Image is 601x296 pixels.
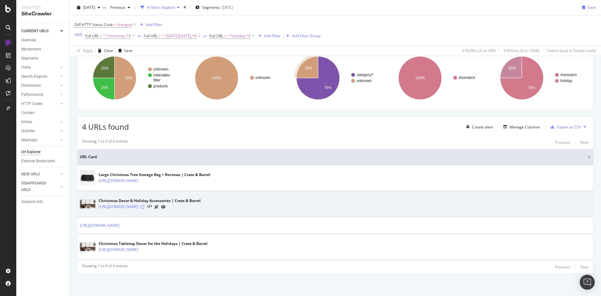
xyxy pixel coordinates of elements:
a: Explorer Bookmarks [21,158,65,164]
svg: A chart. [388,51,486,105]
img: main image [80,170,95,186]
span: Full URL [209,33,223,39]
span: changed [117,20,132,29]
button: Save [580,3,596,13]
button: Next [580,138,588,146]
button: or [203,33,207,39]
span: = [224,33,226,39]
a: Url Explorer [21,149,65,155]
div: Showing 1 to 4 of 4 entries [82,263,128,271]
a: Distribution [21,82,59,89]
span: Full URL [85,33,99,39]
a: Visits [21,64,59,71]
span: Segments [202,5,220,10]
button: Segments[DATE] [193,3,235,13]
span: = [100,33,102,39]
div: Open Intercom Messenger [580,275,595,290]
div: Christmas Tabletop Decor for the Holidays | Crate & Barrel [99,241,208,247]
div: Add Filter [264,33,281,39]
div: Previous [555,140,570,145]
text: 50% [125,76,132,80]
span: Full URL [144,33,157,39]
text: unknown [255,75,270,80]
button: [DATE] [74,3,103,13]
a: Overview [21,37,65,44]
div: Save [588,5,596,10]
div: Segments [21,55,38,62]
span: = [114,22,116,27]
div: Explorer Bookmarks [21,158,55,164]
button: Create alert [464,122,493,132]
div: Overview [21,37,36,44]
text: 25% [101,86,109,90]
span: Previous [108,5,125,10]
span: 2025 Aug. 19th [83,5,95,10]
div: A chart. [184,51,283,105]
a: [URL][DOMAIN_NAME] [99,178,138,184]
div: Christmas Decor & Holiday Accessories | Crate & Barrel [99,198,201,204]
button: Next [580,263,588,271]
div: CURRENT URLS [21,28,49,34]
div: Movements [21,46,41,53]
a: Movements [21,46,65,53]
img: main image [80,200,95,208]
div: Create alert [472,124,493,130]
div: A chart. [82,51,181,105]
button: 4 Filters Applied [138,3,182,13]
div: Export as CSV [557,124,581,130]
button: Previous [555,138,570,146]
div: 0 % Visits ( 0 on 740K ) [504,48,540,53]
div: Analytics [21,5,64,10]
button: Previous [108,3,133,13]
div: Search Engines [21,73,47,80]
button: AND [74,32,83,38]
a: Content [21,110,65,116]
a: NEW URLS [21,171,59,178]
div: A chart. [286,51,384,105]
div: Performance [21,91,43,98]
text: filter [153,78,161,82]
a: Search Engines [21,73,59,80]
a: URL Inspection [161,204,166,210]
div: Previous [555,264,570,270]
a: CURRENT URLS [21,28,59,34]
svg: A chart. [490,51,588,105]
a: Performance [21,91,59,98]
text: category/* [357,73,373,77]
div: Apply [83,48,93,53]
text: 100% [415,76,425,80]
span: Diff HTTP Status Code [74,22,113,27]
span: 4 URLs found [82,122,129,132]
img: main image [80,242,95,251]
span: vs [103,5,108,10]
div: Content [21,110,35,116]
div: Showing 1 to 4 of 4 entries [82,138,128,146]
text: 25% [101,66,109,70]
div: Save [124,48,132,53]
div: Inlinks [21,119,32,125]
a: HTTP Codes [21,101,59,107]
button: Add Filter Group [284,32,321,40]
span: ^.*holiday.*$ [227,32,250,40]
text: 25% [305,66,312,70]
button: or [137,33,141,39]
a: Segments [21,55,65,62]
div: Analysis Info [21,199,43,205]
a: Inlinks [21,119,59,125]
div: Distribution [21,82,41,89]
text: 100% [212,76,221,80]
a: Visit Online Page [141,205,145,209]
div: [DATE] [222,5,233,10]
text: 25% [508,66,516,70]
button: Save [116,46,132,56]
div: AND [74,32,83,37]
div: Url Explorer [21,149,41,155]
text: holiday [560,79,572,83]
button: Clear [95,46,113,56]
button: View HTML Source [147,205,152,209]
div: SiteCrawler [21,10,64,18]
span: ^.*[DATE][DATE].*$ [162,32,197,40]
text: #nomatch [459,75,475,80]
div: NEW URLS [21,171,40,178]
text: indexable- [153,73,171,77]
